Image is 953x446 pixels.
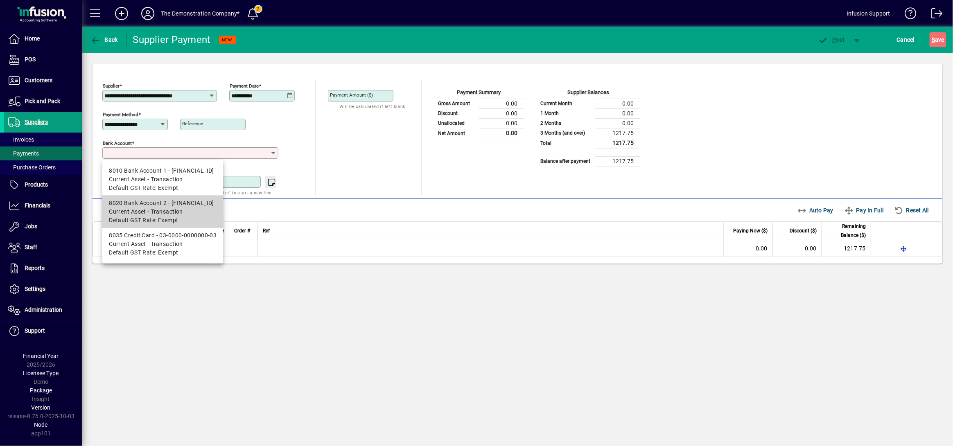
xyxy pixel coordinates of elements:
[25,35,40,42] span: Home
[25,223,37,230] span: Jobs
[103,112,138,117] mat-label: Payment method
[8,164,56,171] span: Purchase Orders
[182,121,203,126] mat-label: Reference
[479,99,524,108] td: 0.00
[479,108,524,118] td: 0.00
[790,226,817,235] span: Discount ($)
[25,181,48,188] span: Products
[4,321,82,341] a: Support
[133,33,211,46] div: Supplier Payment
[536,128,595,138] td: 3 Months (and over)
[434,118,479,128] td: Unallocated
[23,353,59,359] span: Financial Year
[536,138,595,148] td: Total
[4,146,82,160] a: Payments
[222,37,233,43] span: NEW
[4,91,82,112] a: Pick and Pack
[536,156,595,166] td: Balance after payment
[895,32,917,47] button: Cancel
[4,279,82,300] a: Settings
[32,404,51,411] span: Version
[109,216,178,225] span: Default GST Rate: Exempt
[25,98,60,104] span: Pick and Pack
[330,92,373,98] mat-label: Payment Amount ($)
[844,204,883,217] span: Pay In Full
[88,32,120,47] button: Back
[135,6,161,21] button: Profile
[595,99,640,108] td: 0.00
[25,77,52,83] span: Customers
[4,237,82,258] a: Staff
[30,387,52,394] span: Package
[4,70,82,91] a: Customers
[4,175,82,195] a: Products
[891,203,932,218] button: Reset All
[102,196,223,228] mat-option: 8020 Bank Account 2 - 01-0001-0000002-001
[109,184,178,192] span: Default GST Rate: Exempt
[932,33,944,46] span: ave
[109,175,183,184] span: Current Asset - Transaction
[23,370,59,376] span: Licensee Type
[4,29,82,49] a: Home
[818,36,845,43] span: ost
[930,32,946,47] button: Save
[8,136,34,143] span: Invoices
[595,108,640,118] td: 0.00
[104,159,272,167] mat-error: Required
[109,199,217,207] div: 8020 Bank Account 2 - [FINANCIAL_ID]
[932,36,935,43] span: S
[204,226,224,235] span: Due Date
[263,226,270,235] span: Ref
[841,203,887,218] button: Pay In Full
[899,2,917,28] a: Knowledge Base
[925,2,943,28] a: Logout
[4,133,82,146] a: Invoices
[536,118,595,128] td: 2 Months
[34,421,48,428] span: Node
[109,240,183,248] span: Current Asset - Transaction
[434,108,479,118] td: Discount
[103,140,132,146] mat-label: Bank Account
[827,222,866,240] span: Remaining Balance ($)
[25,286,45,292] span: Settings
[339,101,405,111] mat-hint: Will be calculated if left blank
[25,202,50,209] span: Financials
[109,207,183,216] span: Current Asset - Transaction
[756,245,768,252] span: 0.00
[230,83,259,89] mat-label: Payment Date
[4,50,82,70] a: POS
[4,258,82,279] a: Reports
[536,88,640,99] div: Supplier Balances
[25,119,48,125] span: Suppliers
[434,99,479,108] td: Gross Amount
[102,163,223,196] mat-option: 8010 Bank Account 1 - 06-0821-0195044-00
[733,226,768,235] span: Paying Now ($)
[208,188,272,197] mat-hint: Use 'Enter' to start a new line
[814,32,849,47] button: Post
[109,167,217,175] div: 8010 Bank Account 1 - [FINANCIAL_ID]
[434,80,524,139] app-page-summary-card: Payment Summary
[109,248,178,257] span: Default GST Rate: Exempt
[108,6,135,21] button: Add
[847,7,890,20] div: Infusion Support
[25,327,45,334] span: Support
[234,226,250,235] span: Order #
[25,265,45,271] span: Reports
[103,83,120,89] mat-label: Supplier
[25,244,37,250] span: Staff
[595,156,640,166] td: 1217.75
[894,204,929,217] span: Reset All
[434,128,479,138] td: Net Amount
[833,36,836,43] span: P
[25,56,36,63] span: POS
[4,160,82,174] a: Purchase Orders
[161,7,240,20] div: The Demonstration Company*
[25,306,62,313] span: Administration
[595,128,640,138] td: 1217.75
[4,216,82,237] a: Jobs
[536,108,595,118] td: 1 Month
[4,196,82,216] a: Financials
[595,138,640,148] td: 1217.75
[4,300,82,320] a: Administration
[595,118,640,128] td: 0.00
